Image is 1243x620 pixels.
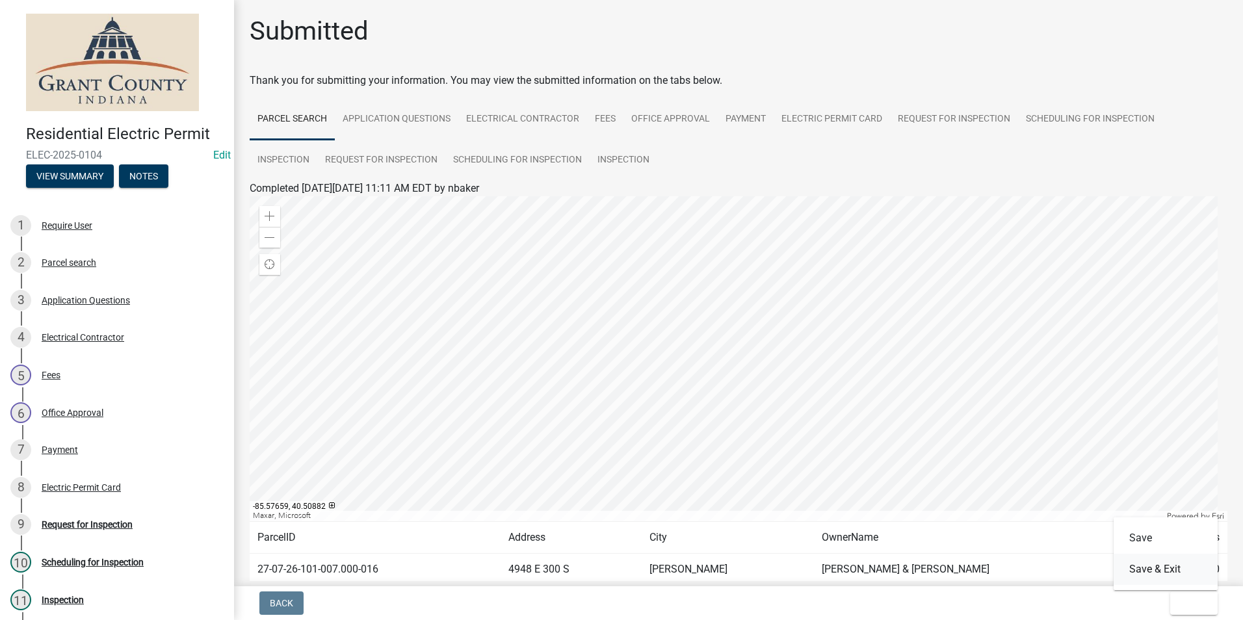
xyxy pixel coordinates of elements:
a: Inspection [590,140,657,181]
button: Notes [119,164,168,188]
button: Back [259,591,304,615]
a: Office Approval [623,99,718,140]
div: Fees [42,370,60,380]
a: Scheduling for Inspection [1018,99,1162,140]
div: Exit [1114,517,1218,590]
td: ParcelID [250,522,501,554]
div: 3 [10,290,31,311]
button: View Summary [26,164,114,188]
a: Edit [213,149,231,161]
td: City [642,522,814,554]
div: 6 [10,402,31,423]
wm-modal-confirm: Summary [26,172,114,182]
div: Scheduling for Inspection [42,558,144,567]
a: Electrical Contractor [458,99,587,140]
div: Powered by [1164,511,1227,521]
div: Require User [42,221,92,230]
a: Scheduling for Inspection [445,140,590,181]
td: [PERSON_NAME] & [PERSON_NAME] [814,554,1151,586]
div: 8 [10,477,31,498]
div: Zoom in [259,206,280,227]
div: Request for Inspection [42,520,133,529]
div: 10 [10,552,31,573]
a: Inspection [250,140,317,181]
button: Exit [1170,591,1218,615]
div: Application Questions [42,296,130,305]
div: Electrical Contractor [42,333,124,342]
button: Save [1114,523,1218,554]
td: 27-07-26-101-007.000-016 [250,554,501,586]
div: Find my location [259,254,280,275]
span: Back [270,598,293,608]
div: Zoom out [259,227,280,248]
img: Grant County, Indiana [26,14,199,111]
div: 4 [10,327,31,348]
div: Payment [42,445,78,454]
a: Parcel search [250,99,335,140]
div: 11 [10,589,31,610]
div: 1 [10,215,31,236]
span: Completed [DATE][DATE] 11:11 AM EDT by nbaker [250,182,479,194]
a: Request for Inspection [317,140,445,181]
a: Fees [587,99,623,140]
h1: Submitted [250,16,369,47]
div: Inspection [42,595,84,604]
td: 4948 E 300 S [501,554,642,586]
div: Electric Permit Card [42,483,121,492]
div: Parcel search [42,258,96,267]
div: 9 [10,514,31,535]
div: 2 [10,252,31,273]
span: Exit [1181,598,1199,608]
span: ELEC-2025-0104 [26,149,208,161]
a: Esri [1212,511,1224,521]
td: [PERSON_NAME] [642,554,814,586]
a: Application Questions [335,99,458,140]
wm-modal-confirm: Edit Application Number [213,149,231,161]
div: Thank you for submitting your information. You may view the submitted information on the tabs below. [250,73,1227,88]
div: 7 [10,439,31,460]
a: Request for Inspection [890,99,1018,140]
div: Maxar, Microsoft [250,511,1164,521]
a: Payment [718,99,774,140]
td: OwnerName [814,522,1151,554]
wm-modal-confirm: Notes [119,172,168,182]
button: Save & Exit [1114,554,1218,585]
a: Electric Permit Card [774,99,890,140]
div: Office Approval [42,408,103,417]
h4: Residential Electric Permit [26,125,224,144]
div: 5 [10,365,31,385]
td: Address [501,522,642,554]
